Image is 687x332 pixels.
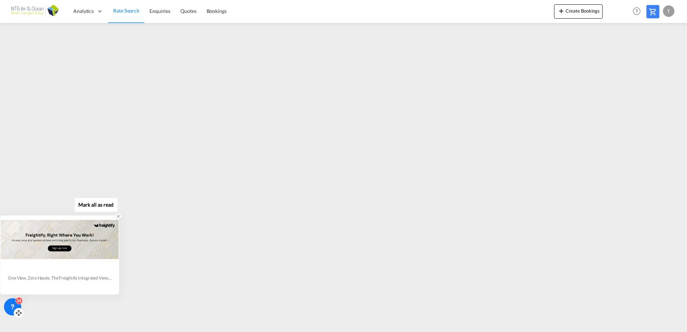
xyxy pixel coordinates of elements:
[631,5,646,18] div: Help
[557,6,566,15] md-icon: icon-plus 400-fg
[554,4,603,19] button: icon-plus 400-fgCreate Bookings
[180,8,196,14] span: Quotes
[11,3,59,19] img: af31b1c0b01f11ecbc353f8e72265e29.png
[631,5,643,17] span: Help
[663,5,674,17] div: T
[149,8,170,14] span: Enquiries
[113,8,139,14] span: Rate Search
[207,8,227,14] span: Bookings
[73,8,94,15] span: Analytics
